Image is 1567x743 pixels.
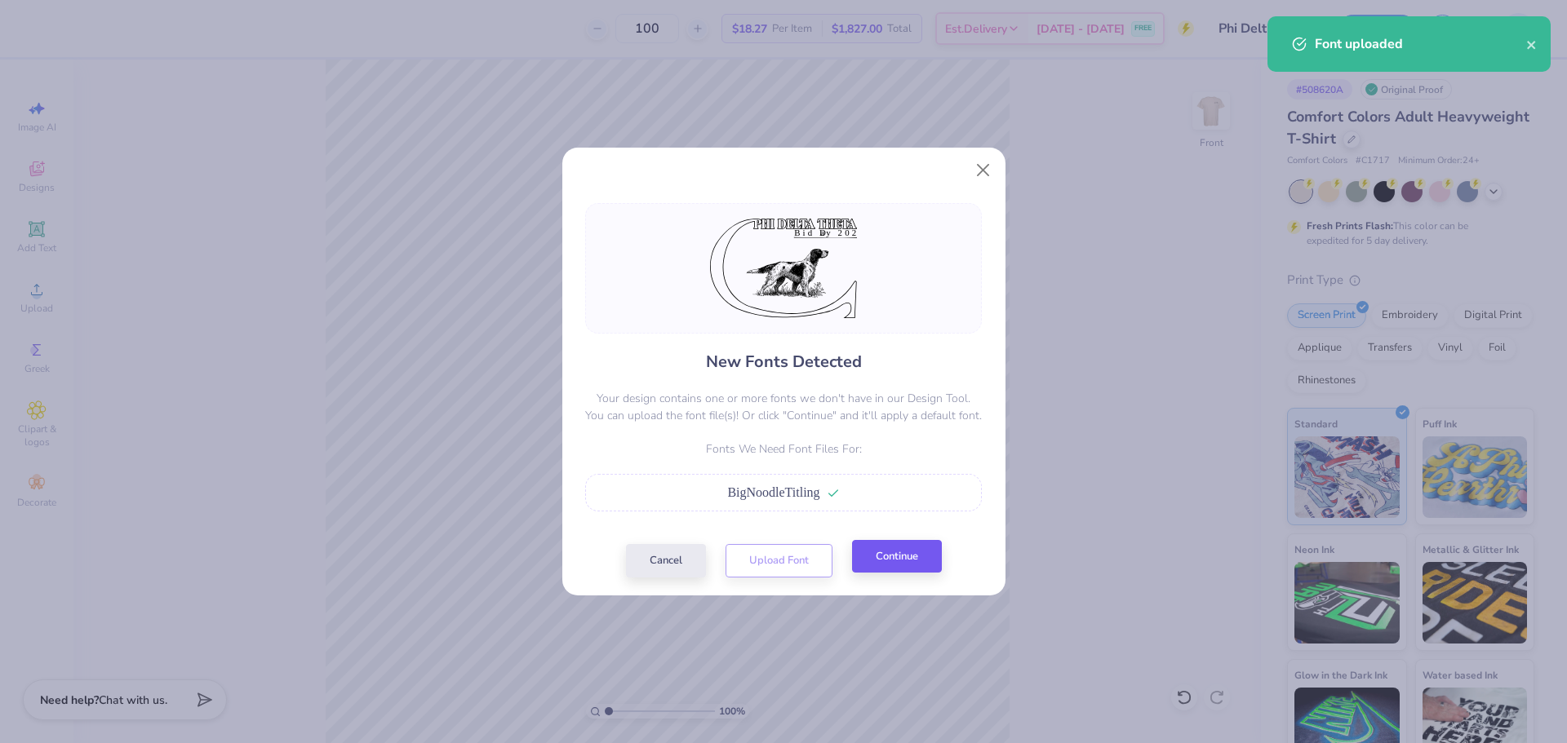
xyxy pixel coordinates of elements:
[585,390,982,424] p: Your design contains one or more fonts we don't have in our Design Tool. You can upload the font ...
[626,544,706,577] button: Cancel
[852,540,942,573] button: Continue
[727,485,819,499] span: BigNoodleTitling
[967,155,998,186] button: Close
[1315,34,1526,54] div: Font uploaded
[706,350,862,374] h4: New Fonts Detected
[1526,34,1538,54] button: close
[585,440,982,458] p: Fonts We Need Font Files For:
